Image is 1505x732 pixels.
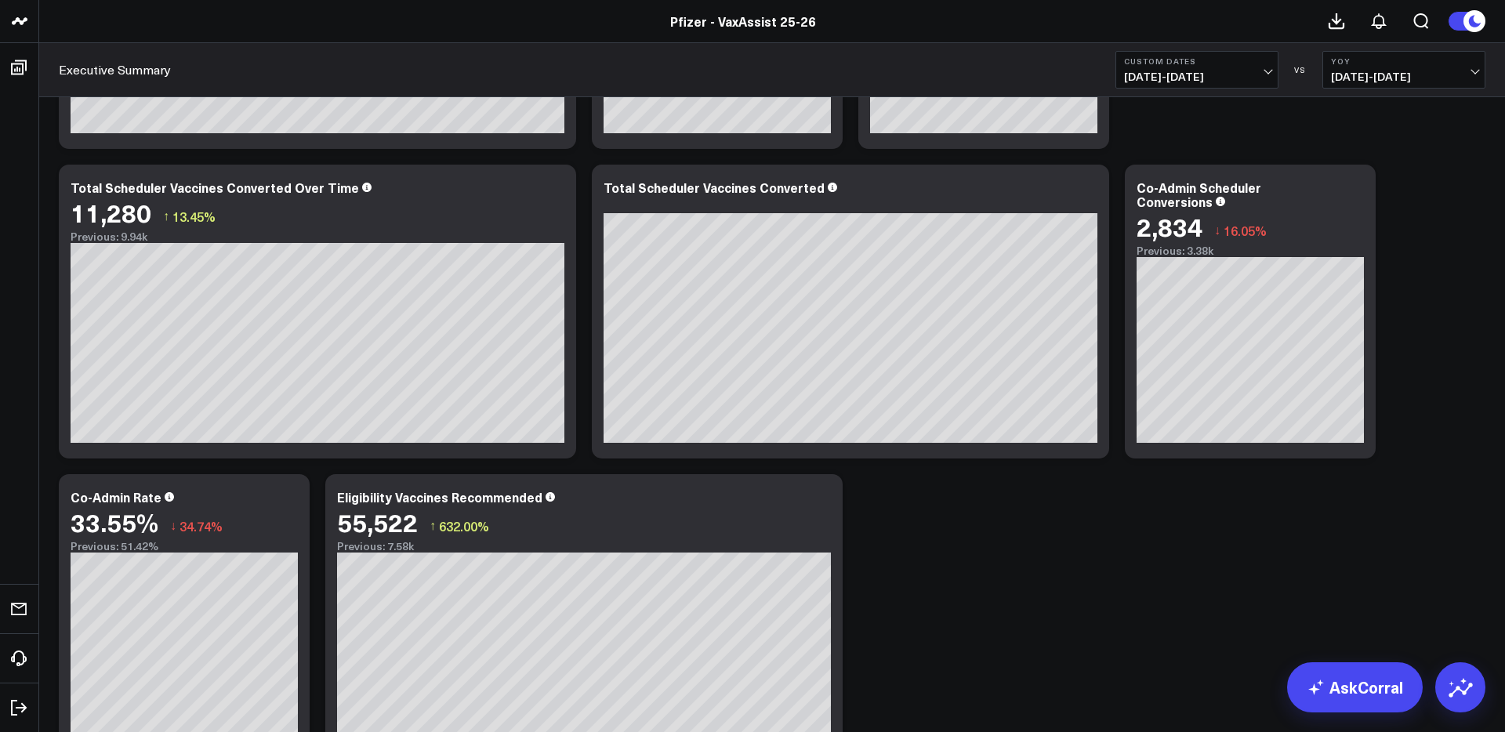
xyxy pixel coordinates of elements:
div: Total Scheduler Vaccines Converted Over Time [71,179,359,196]
div: Co-Admin Rate [71,488,161,506]
div: Previous: 51.42% [71,540,298,553]
span: ↑ [163,206,169,226]
span: 13.45% [172,208,216,225]
div: 55,522 [337,508,418,536]
span: 34.74% [180,517,223,535]
a: Executive Summary [59,61,171,78]
a: Pfizer - VaxAssist 25-26 [670,13,816,30]
span: 16.05% [1224,222,1267,239]
div: 2,834 [1137,212,1202,241]
div: 33.55% [71,508,158,536]
b: Custom Dates [1124,56,1270,66]
div: 11,280 [71,198,151,226]
span: ↓ [1214,220,1220,241]
span: [DATE] - [DATE] [1124,71,1270,83]
b: YoY [1331,56,1477,66]
div: VS [1286,65,1315,74]
button: YoY[DATE]-[DATE] [1322,51,1485,89]
span: [DATE] - [DATE] [1331,71,1477,83]
div: Co-Admin Scheduler Conversions [1137,179,1261,210]
span: ↓ [170,516,176,536]
span: 632.00% [439,517,489,535]
div: Previous: 7.58k [337,540,831,553]
div: Previous: 3.38k [1137,245,1364,257]
div: Eligibility Vaccines Recommended [337,488,542,506]
div: Total Scheduler Vaccines Converted [604,179,825,196]
a: AskCorral [1287,662,1423,712]
span: ↑ [430,516,436,536]
button: Custom Dates[DATE]-[DATE] [1115,51,1278,89]
div: Previous: 9.94k [71,230,564,243]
